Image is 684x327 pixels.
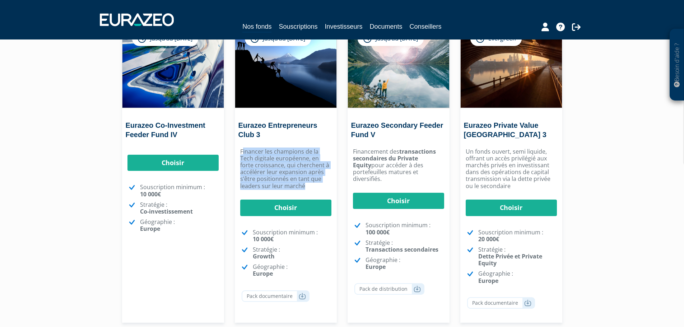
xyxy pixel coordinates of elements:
p: Souscription minimum : [366,222,444,235]
a: Pack documentaire [467,297,535,309]
strong: Transactions secondaires [366,246,438,253]
strong: Growth [253,252,275,260]
a: Eurazeo Entrepreneurs Club 3 [238,121,317,139]
p: Géographie : [253,263,331,277]
p: Stratégie : [140,201,219,215]
img: 1732889491-logotype_eurazeo_blanc_rvb.png [100,13,174,26]
a: Investisseurs [325,22,362,32]
p: Souscription minimum : [478,229,557,243]
p: Stratégie : [366,239,444,253]
a: Choisir [466,200,557,216]
p: Stratégie : [253,246,331,260]
strong: Europe [478,277,498,285]
strong: Co-investissement [140,207,193,215]
p: Souscription minimum : [253,229,331,243]
strong: Europe [253,270,273,277]
a: Choisir [353,193,444,209]
a: Eurazeo Secondary Feeder Fund V [351,121,443,139]
img: Eurazeo Entrepreneurs Club 3 [235,24,336,108]
p: Géographie : [478,270,557,284]
a: Nos fonds [242,22,271,33]
strong: Europe [366,263,386,271]
p: Un fonds ouvert, semi liquide, offrant un accès privilégié aux marchés privés en investissant dan... [466,148,557,190]
a: Pack de distribution [354,283,424,295]
p: Stratégie : [478,246,557,267]
strong: Dette Privée et Private Equity [478,252,542,267]
a: Eurazeo Co-Investment Feeder Fund IV [126,121,205,139]
a: Eurazeo Private Value [GEOGRAPHIC_DATA] 3 [464,121,546,139]
strong: transactions secondaires du Private Equity [353,148,436,169]
p: Financement des pour accéder à des portefeuilles matures et diversifiés. [353,148,444,183]
p: Besoin d'aide ? [673,33,681,97]
a: Choisir [240,200,331,216]
p: Géographie : [140,219,219,232]
a: Souscriptions [279,22,317,32]
strong: 10 000€ [253,235,274,243]
img: Eurazeo Secondary Feeder Fund V [348,24,449,108]
a: Pack documentaire [242,290,310,302]
a: Documents [370,22,403,32]
strong: 10 000€ [140,190,161,198]
a: Conseillers [410,22,442,32]
img: Eurazeo Private Value Europe 3 [461,24,562,108]
img: Eurazeo Co-Investment Feeder Fund IV [122,24,224,108]
p: Souscription minimum : [140,184,219,197]
strong: 20 000€ [478,235,499,243]
strong: Europe [140,225,160,233]
p: Financer les champions de la Tech digitale européenne, en forte croissance, qui cherchent à accél... [240,148,331,190]
p: Géographie : [366,257,444,270]
a: Choisir [127,155,219,171]
strong: 100 000€ [366,228,390,236]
